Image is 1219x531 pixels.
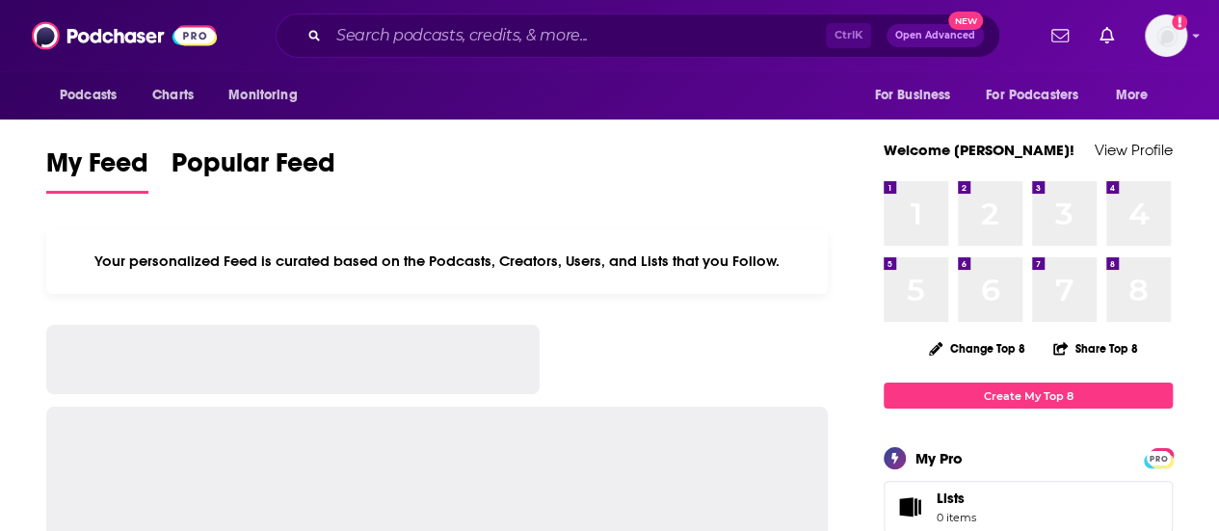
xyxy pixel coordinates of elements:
[948,12,983,30] span: New
[895,31,975,40] span: Open Advanced
[826,23,871,48] span: Ctrl K
[140,77,205,114] a: Charts
[937,490,965,507] span: Lists
[915,449,963,467] div: My Pro
[1116,82,1149,109] span: More
[46,146,148,191] span: My Feed
[1147,451,1170,465] span: PRO
[172,146,335,191] span: Popular Feed
[1145,14,1187,57] span: Logged in as ahusic2015
[874,82,950,109] span: For Business
[1052,330,1139,367] button: Share Top 8
[228,82,297,109] span: Monitoring
[884,141,1074,159] a: Welcome [PERSON_NAME]!
[973,77,1106,114] button: open menu
[32,17,217,54] img: Podchaser - Follow, Share and Rate Podcasts
[152,82,194,109] span: Charts
[887,24,984,47] button: Open AdvancedNew
[215,77,322,114] button: open menu
[46,228,828,294] div: Your personalized Feed is curated based on the Podcasts, Creators, Users, and Lists that you Follow.
[1147,450,1170,465] a: PRO
[276,13,1000,58] div: Search podcasts, credits, & more...
[861,77,974,114] button: open menu
[1172,14,1187,30] svg: Add a profile image
[1145,14,1187,57] button: Show profile menu
[917,336,1037,360] button: Change Top 8
[329,20,826,51] input: Search podcasts, credits, & more...
[172,146,335,194] a: Popular Feed
[1044,19,1076,52] a: Show notifications dropdown
[937,490,976,507] span: Lists
[890,493,929,520] span: Lists
[46,77,142,114] button: open menu
[884,383,1173,409] a: Create My Top 8
[1092,19,1122,52] a: Show notifications dropdown
[937,511,976,524] span: 0 items
[986,82,1078,109] span: For Podcasters
[1145,14,1187,57] img: User Profile
[60,82,117,109] span: Podcasts
[46,146,148,194] a: My Feed
[1102,77,1173,114] button: open menu
[1095,141,1173,159] a: View Profile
